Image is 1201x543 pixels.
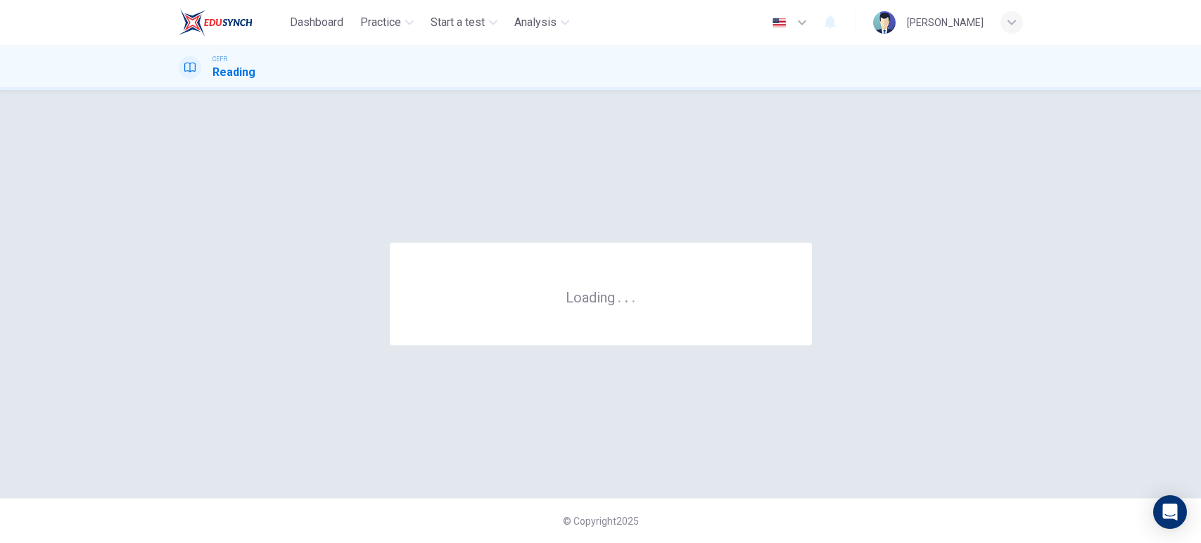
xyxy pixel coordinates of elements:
h6: Loading [566,288,636,306]
span: Dashboard [290,14,343,31]
h6: . [624,284,629,307]
span: © Copyright 2025 [563,516,639,527]
div: Open Intercom Messenger [1153,495,1187,529]
img: Profile picture [873,11,896,34]
h6: . [631,284,636,307]
span: Start a test [431,14,485,31]
span: CEFR [212,54,227,64]
img: EduSynch logo [179,8,253,37]
a: EduSynch logo [179,8,285,37]
img: en [770,18,788,28]
button: Practice [355,10,419,35]
span: Practice [360,14,401,31]
div: [PERSON_NAME] [907,14,984,31]
button: Start a test [425,10,503,35]
button: Dashboard [284,10,349,35]
span: Analysis [514,14,557,31]
button: Analysis [509,10,575,35]
h6: . [617,284,622,307]
h1: Reading [212,64,255,81]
